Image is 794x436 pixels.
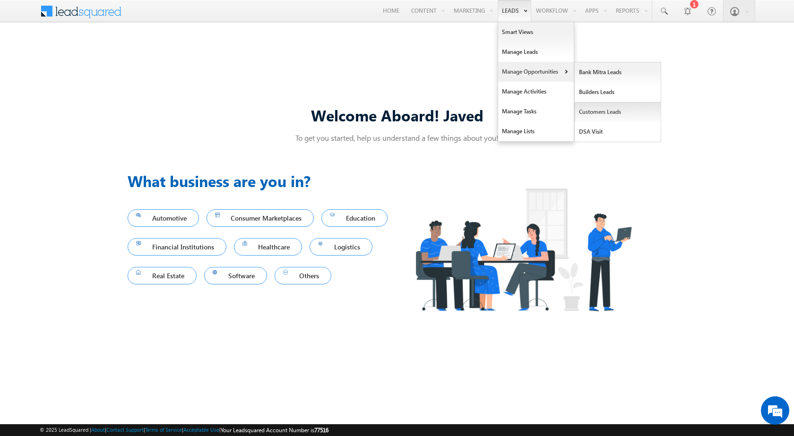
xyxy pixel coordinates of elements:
[575,102,661,122] a: Customers Leads
[183,427,219,433] a: Acceptable Use
[318,240,364,253] span: Logistics
[498,82,574,102] a: Manage Activities
[498,42,574,62] a: Manage Leads
[314,427,328,434] span: 77516
[498,22,574,42] a: Smart Views
[136,212,190,224] span: Automotive
[106,427,144,433] a: Contact Support
[215,212,306,224] span: Consumer Marketplaces
[136,240,218,253] span: Financial Institutions
[242,240,294,253] span: Healthcare
[498,102,574,121] a: Manage Tasks
[91,427,105,433] a: About
[136,269,188,282] span: Real Estate
[283,269,323,282] span: Others
[145,427,182,433] a: Terms of Service
[330,212,379,224] span: Education
[128,170,397,192] h3: What business are you in?
[40,426,328,435] span: © 2025 LeadSquared | | | | |
[498,121,574,141] a: Manage Lists
[575,82,661,102] a: Builders Leads
[575,62,661,82] a: Bank Mitra Leads
[397,170,649,330] img: Industry.png
[221,427,328,434] span: Your Leadsquared Account Number is
[128,133,666,143] p: To get you started, help us understand a few things about you!
[128,105,666,125] div: Welcome Aboard! Javed
[213,269,259,282] span: Software
[498,62,574,82] a: Manage Opportunities
[575,122,661,142] a: DSA Visit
